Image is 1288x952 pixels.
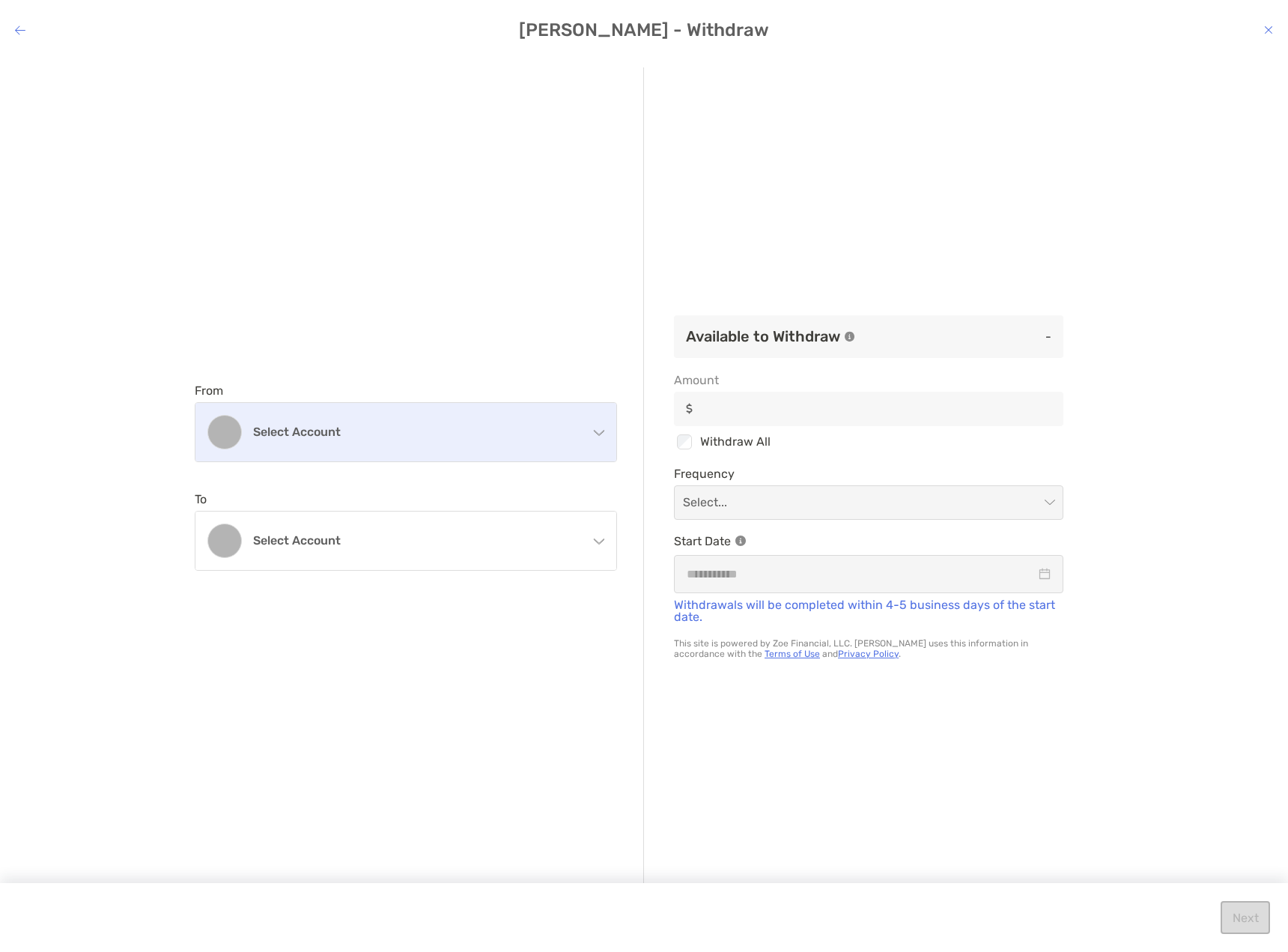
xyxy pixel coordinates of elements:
div: Withdraw All [674,432,1063,452]
span: Frequency [674,467,1063,481]
span: Amount [674,373,1063,387]
img: Information Icon [735,536,746,546]
p: Start Date [674,532,1063,551]
label: From [195,383,223,398]
h3: Available to Withdraw [686,327,840,345]
p: - [867,327,1051,346]
label: To [195,492,207,506]
a: Terms of Use [765,649,820,659]
p: This site is powered by Zoe Financial, LLC. [PERSON_NAME] uses this information in accordance wit... [674,638,1063,659]
input: Amountinput icon [699,402,1063,415]
h4: Select account [253,425,577,439]
img: input icon [686,403,693,414]
p: Withdrawals will be completed within 4-5 business days of the start date. [674,599,1063,623]
a: Privacy Policy [838,649,899,659]
h4: Select account [253,533,577,548]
